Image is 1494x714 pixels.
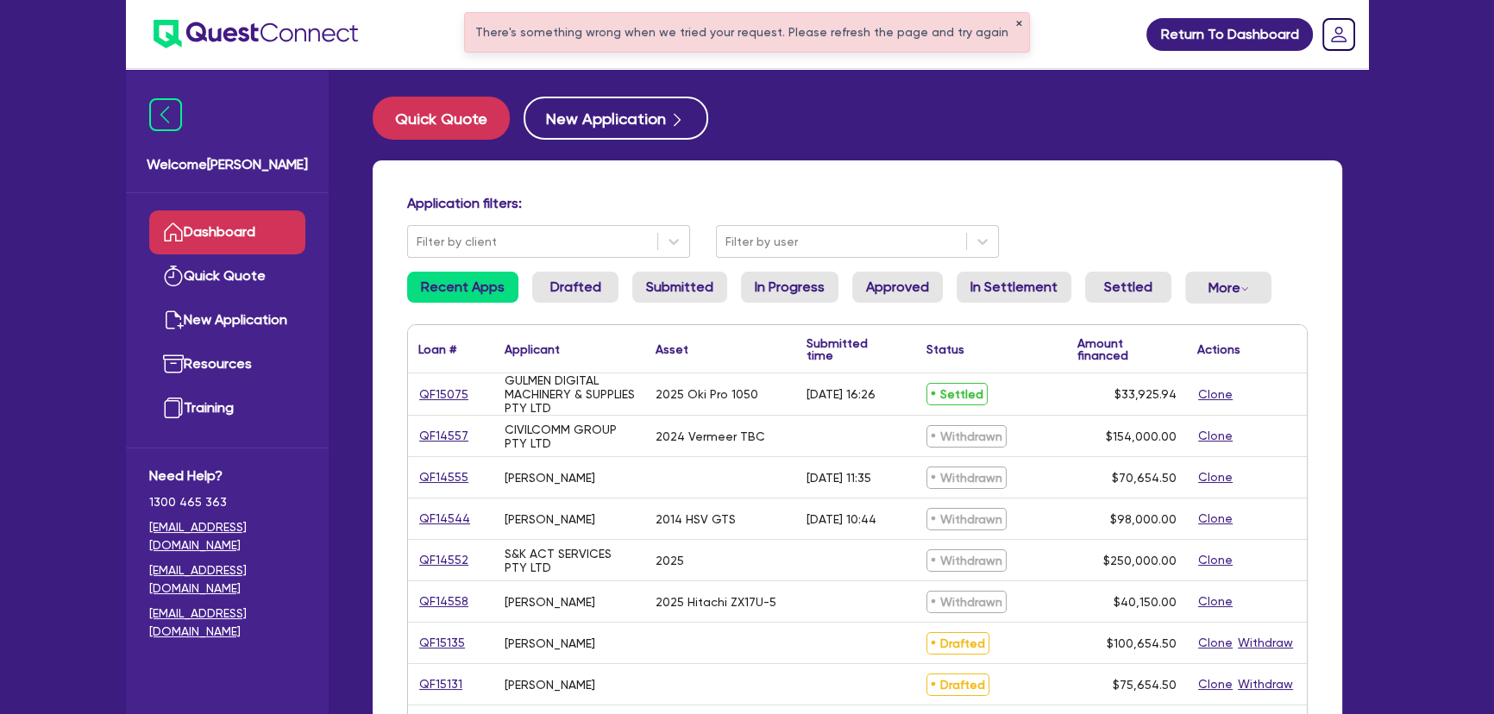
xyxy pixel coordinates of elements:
a: QF14552 [418,550,469,570]
button: Withdraw [1237,674,1294,694]
button: Clone [1197,509,1233,529]
button: Clone [1197,633,1233,653]
a: Quick Quote [373,97,524,140]
div: [DATE] 16:26 [807,387,876,401]
div: Actions [1197,343,1240,355]
a: QF15075 [418,385,469,404]
button: Clone [1197,674,1233,694]
button: Clone [1197,550,1233,570]
div: [DATE] 10:44 [807,512,876,526]
div: CIVILCOMM GROUP PTY LTD [505,423,635,450]
div: [PERSON_NAME] [505,636,595,650]
img: new-application [163,310,184,330]
a: Submitted [632,272,727,303]
div: [PERSON_NAME] [505,678,595,692]
div: 2024 Vermeer TBC [656,429,765,443]
div: 2025 [656,554,684,567]
span: $40,150.00 [1114,595,1177,609]
div: 2025 Oki Pro 1050 [656,387,758,401]
span: Withdrawn [926,425,1007,448]
div: Submitted time [807,337,890,361]
a: Quick Quote [149,254,305,298]
div: There's something wrong when we tried your request. Please refresh the page and try again [465,13,1029,52]
a: New Application [149,298,305,342]
span: Drafted [926,673,989,696]
a: In Progress [741,272,838,303]
a: [EMAIL_ADDRESS][DOMAIN_NAME] [149,561,305,598]
span: $33,925.94 [1114,387,1177,401]
div: [DATE] 11:35 [807,471,871,485]
a: Training [149,386,305,430]
div: Amount financed [1077,337,1177,361]
img: quick-quote [163,266,184,286]
span: Withdrawn [926,508,1007,530]
a: QF14557 [418,426,469,446]
span: $98,000.00 [1110,512,1177,526]
div: Asset [656,343,688,355]
span: Withdrawn [926,467,1007,489]
a: [EMAIL_ADDRESS][DOMAIN_NAME] [149,604,305,641]
span: $75,654.50 [1113,678,1177,692]
span: Withdrawn [926,591,1007,613]
button: Quick Quote [373,97,510,140]
a: QF14555 [418,467,469,487]
a: Recent Apps [407,272,518,303]
div: GULMEN DIGITAL MACHINERY & SUPPLIES PTY LTD [505,373,635,415]
div: [PERSON_NAME] [505,595,595,609]
img: quest-connect-logo-blue [154,20,358,48]
button: Clone [1197,385,1233,404]
a: Resources [149,342,305,386]
span: Settled [926,383,988,405]
img: training [163,398,184,418]
span: Need Help? [149,466,305,486]
span: Withdrawn [926,549,1007,572]
div: [PERSON_NAME] [505,512,595,526]
a: QF14558 [418,592,469,611]
h4: Application filters: [407,195,1308,211]
a: Drafted [532,272,618,303]
a: QF15135 [418,633,466,653]
a: Settled [1085,272,1171,303]
button: Dropdown toggle [1185,272,1271,304]
a: [EMAIL_ADDRESS][DOMAIN_NAME] [149,518,305,554]
div: Loan # [418,343,456,355]
div: 2025 Hitachi ZX17U-5 [656,595,776,609]
span: $100,654.50 [1107,636,1177,650]
div: 2014 HSV GTS [656,512,736,526]
button: Withdraw [1237,633,1294,653]
span: $154,000.00 [1106,429,1177,443]
span: $250,000.00 [1103,554,1177,567]
div: Applicant [505,343,560,355]
a: In Settlement [957,272,1071,303]
button: Clone [1197,467,1233,487]
a: Dashboard [149,210,305,254]
a: Dropdown toggle [1316,12,1361,57]
span: Welcome [PERSON_NAME] [147,154,308,175]
button: New Application [524,97,708,140]
span: Drafted [926,632,989,654]
img: resources [163,354,184,374]
span: $70,654.50 [1112,471,1177,485]
div: [PERSON_NAME] [505,471,595,485]
button: Clone [1197,426,1233,446]
span: 1300 465 363 [149,493,305,511]
div: Status [926,343,964,355]
a: QF15131 [418,674,463,694]
div: S&K ACT SERVICES PTY LTD [505,547,635,574]
img: icon-menu-close [149,98,182,131]
button: Clone [1197,592,1233,611]
button: ✕ [1015,20,1022,28]
a: Approved [852,272,943,303]
a: Return To Dashboard [1146,18,1313,51]
a: QF14544 [418,509,471,529]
